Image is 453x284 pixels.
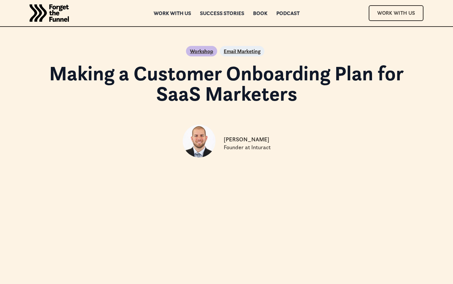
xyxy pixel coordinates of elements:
[224,47,260,55] a: Email Marketing
[200,11,244,15] a: Success Stories
[190,47,213,55] a: Workshop
[253,11,267,15] a: Book
[369,5,423,21] a: Work With Us
[40,63,413,104] h1: Making a Customer Onboarding Plan for SaaS Marketers
[276,11,299,15] a: Podcast
[154,11,191,15] a: Work with us
[224,136,269,144] p: [PERSON_NAME]
[224,144,271,152] p: Founder at Inturact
